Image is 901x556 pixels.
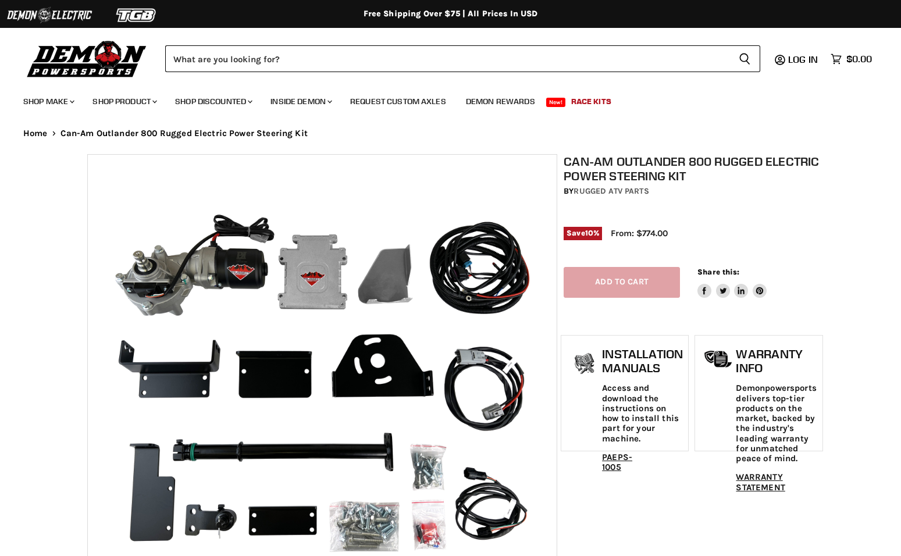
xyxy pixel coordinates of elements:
aside: Share this: [697,267,767,298]
p: Demonpowersports delivers top-tier products on the market, backed by the industry's leading warra... [736,383,816,464]
h1: Warranty Info [736,347,816,375]
span: 10 [585,229,593,237]
span: Save % [564,227,602,240]
a: Shop Product [84,90,164,113]
span: $0.00 [846,54,872,65]
span: Share this: [697,268,739,276]
span: From: $774.00 [611,228,668,238]
img: warranty-icon.png [704,350,733,368]
img: TGB Logo 2 [93,4,180,26]
a: Log in [783,54,825,65]
img: Demon Powersports [23,38,151,79]
span: New! [546,98,566,107]
a: Rugged ATV Parts [574,186,649,196]
a: $0.00 [825,51,878,67]
a: Shop Make [15,90,81,113]
a: Race Kits [562,90,620,113]
h1: Can-Am Outlander 800 Rugged Electric Power Steering Kit [564,154,820,183]
a: WARRANTY STATEMENT [736,472,785,492]
a: Inside Demon [262,90,339,113]
a: Request Custom Axles [341,90,455,113]
a: Demon Rewards [457,90,544,113]
span: Can-Am Outlander 800 Rugged Electric Power Steering Kit [60,129,308,138]
form: Product [165,45,760,72]
input: Search [165,45,729,72]
a: Home [23,129,48,138]
a: PAEPS-1005 [602,452,632,472]
h1: Installation Manuals [602,347,683,375]
ul: Main menu [15,85,869,113]
span: Log in [788,54,818,65]
button: Search [729,45,760,72]
div: by [564,185,820,198]
a: Shop Discounted [166,90,259,113]
img: install_manual-icon.png [570,350,599,379]
p: Access and download the instructions on how to install this part for your machine. [602,383,683,444]
img: Demon Electric Logo 2 [6,4,93,26]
